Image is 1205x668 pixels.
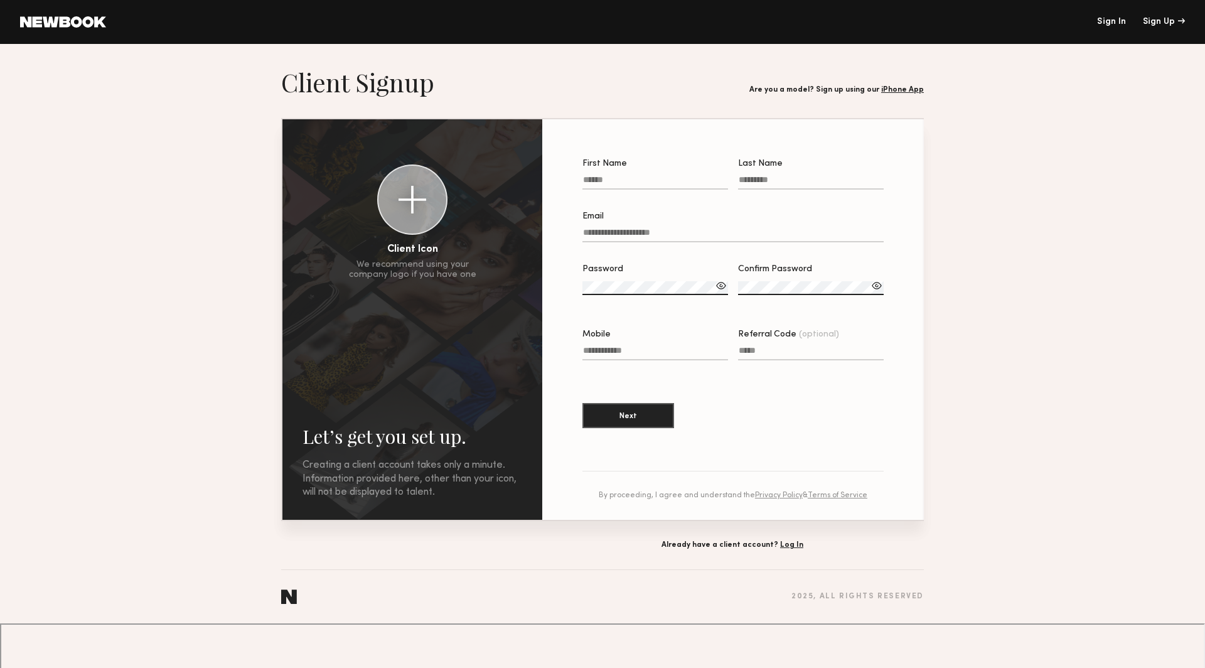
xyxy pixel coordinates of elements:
div: We recommend using your company logo if you have one [349,260,476,280]
h1: Client Signup [281,67,434,98]
input: Email [582,228,884,242]
a: Sign In [1097,18,1126,26]
div: Creating a client account takes only a minute. Information provided here, other than your icon, w... [303,459,522,500]
a: Privacy Policy [755,492,803,499]
input: Mobile [582,346,728,360]
div: Already have a client account? [541,541,924,549]
a: Terms of Service [808,492,867,499]
div: First Name [582,159,728,168]
div: Referral Code [738,330,884,339]
input: Referral Code(optional) [738,346,884,360]
input: Password [582,281,728,295]
h2: Let’s get you set up. [303,424,522,449]
span: (optional) [799,330,839,339]
div: Last Name [738,159,884,168]
a: iPhone App [881,86,924,94]
div: Password [582,265,728,274]
div: Sign Up [1143,18,1185,26]
div: Mobile [582,330,728,339]
input: First Name [582,175,728,190]
div: Client Icon [387,245,438,255]
div: Email [582,212,884,221]
div: 2025 , all rights reserved [791,593,924,601]
input: Last Name [738,175,884,190]
a: Log In [780,541,803,549]
input: Confirm Password [738,281,884,295]
button: Next [582,403,674,428]
div: Confirm Password [738,265,884,274]
div: Are you a model? Sign up using our [749,86,924,94]
div: By proceeding, I agree and understand the & [582,492,884,500]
